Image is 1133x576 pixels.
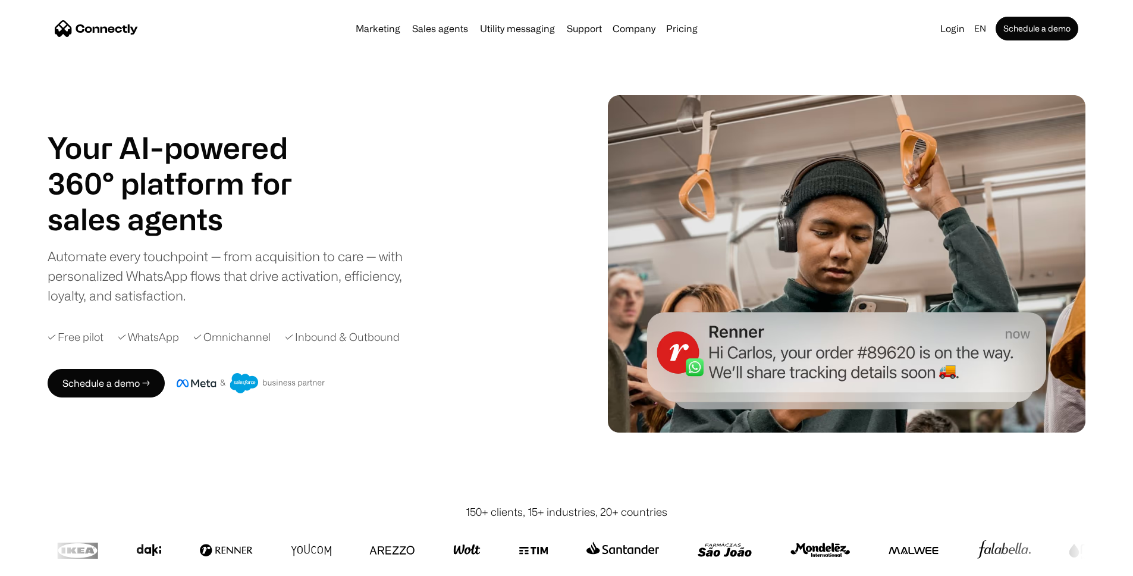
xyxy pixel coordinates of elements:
div: en [974,20,986,37]
a: Marketing [351,24,405,33]
h1: Your AI-powered 360° platform for [48,130,321,201]
aside: Language selected: English [12,554,71,572]
div: Company [609,20,659,37]
h1: sales agents [48,201,321,237]
div: ✓ WhatsApp [118,329,179,345]
div: Company [613,20,655,37]
div: ✓ Inbound & Outbound [285,329,400,345]
a: Sales agents [407,24,473,33]
a: Schedule a demo [996,17,1078,40]
ul: Language list [24,555,71,572]
a: Login [936,20,969,37]
div: en [969,20,993,37]
a: home [55,20,138,37]
div: carousel [48,201,321,237]
a: Pricing [661,24,702,33]
a: Schedule a demo → [48,369,165,397]
div: ✓ Omnichannel [193,329,271,345]
div: Automate every touchpoint — from acquisition to care — with personalized WhatsApp flows that driv... [48,246,422,305]
a: Utility messaging [475,24,560,33]
a: Support [562,24,607,33]
div: 1 of 4 [48,201,321,237]
div: 150+ clients, 15+ industries, 20+ countries [466,504,667,520]
img: Meta and Salesforce business partner badge. [177,373,325,393]
div: ✓ Free pilot [48,329,103,345]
